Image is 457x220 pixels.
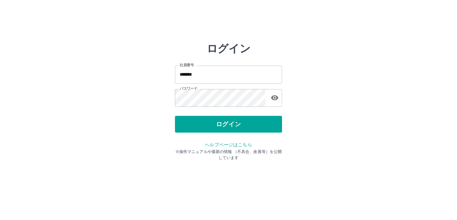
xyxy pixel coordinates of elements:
[205,142,252,147] a: ヘルプページはこちら
[175,116,282,133] button: ログイン
[207,42,251,55] h2: ログイン
[180,86,197,91] label: パスワード
[175,149,282,161] p: ※操作マニュアルや最新の情報 （不具合、改善等）を公開しています
[180,63,194,68] label: 社員番号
